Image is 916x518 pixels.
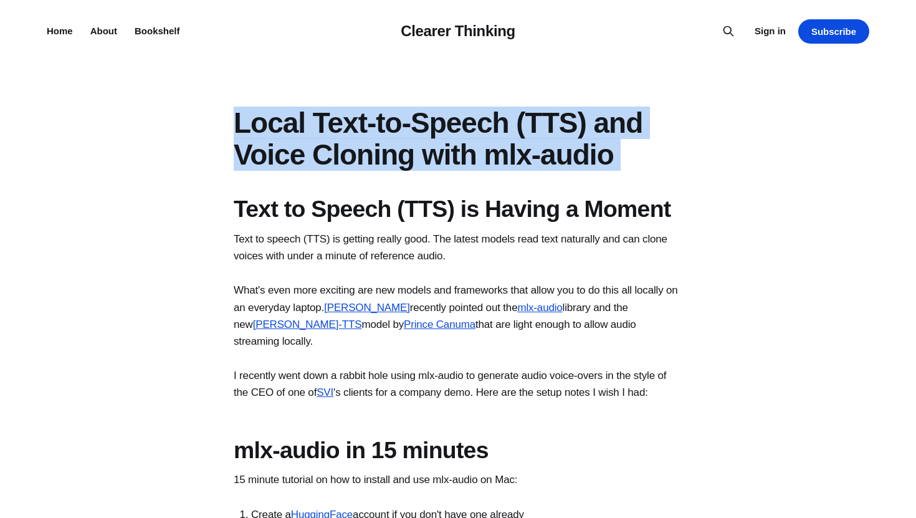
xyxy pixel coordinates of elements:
[234,471,682,488] p: 15 minute tutorial on how to install and use mlx-audio on Mac:
[404,319,475,330] a: Prince Canuma
[234,231,682,264] p: Text to speech (TTS) is getting really good. The latest models read text naturally and can clone ...
[718,21,738,41] button: Search this site
[324,302,410,314] a: [PERSON_NAME]
[234,367,682,401] p: I recently went down a rabbit hole using mlx-audio to generate audio voice-overs in the style of ...
[47,26,73,36] a: Home
[234,436,682,464] h1: mlx-audio in 15 minutes
[401,22,515,39] a: Clearer Thinking
[90,26,117,36] a: About
[234,107,682,170] h1: Local Text-to-Speech (TTS) and Voice Cloning with mlx-audio
[517,302,562,314] a: mlx-audio
[253,319,362,330] a: [PERSON_NAME]-TTS
[798,19,869,44] a: Subscribe
[317,386,333,398] a: SVI
[234,282,682,350] p: What's even more exciting are new models and frameworks that allow you to do this all locally on ...
[135,26,180,36] a: Bookshelf
[234,195,682,223] h1: Text to Speech (TTS) is Having a Moment
[755,24,786,39] a: Sign in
